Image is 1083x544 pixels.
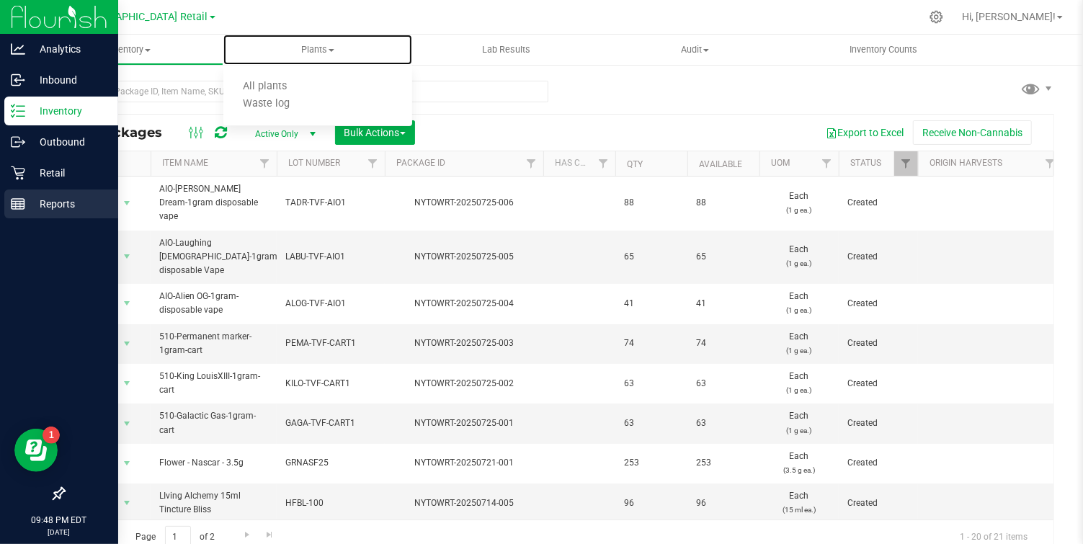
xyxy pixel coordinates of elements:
inline-svg: Inbound [11,73,25,87]
iframe: Resource center [14,429,58,472]
a: Origin Harvests [930,158,1002,168]
span: 65 [624,250,679,264]
span: Each [768,450,830,477]
button: Export to Excel [816,120,913,145]
span: Each [768,370,830,397]
p: (1 g ea.) [768,383,830,397]
p: (1 g ea.) [768,303,830,317]
div: NYTOWRT-20250725-002 [383,377,545,391]
a: Package ID [396,158,445,168]
iframe: Resource center unread badge [43,427,60,444]
span: GAGA-TVF-CART1 [285,416,376,430]
span: Audit [602,43,789,56]
span: 41 [696,297,751,311]
a: Inventory [35,35,223,65]
div: Manage settings [927,10,945,24]
span: 65 [696,250,751,264]
inline-svg: Retail [11,166,25,180]
span: GRNASF25 [285,456,376,470]
span: Flower - Nascar - 3.5g [159,456,268,470]
span: select [118,246,136,267]
a: Filter [592,151,615,176]
span: Inventory [35,43,223,56]
p: (1 g ea.) [768,424,830,437]
span: HFBL-100 [285,496,376,510]
span: 510-Permanent marker-1gram-cart [159,330,268,357]
p: [DATE] [6,527,112,538]
p: Inventory [25,102,112,120]
span: select [118,453,136,473]
span: AIO-[PERSON_NAME] Dream-1gram disposable vape [159,182,268,224]
a: Filter [815,151,839,176]
span: Each [768,189,830,217]
span: LABU-TVF-AIO1 [285,250,376,264]
a: Lab Results [412,35,601,65]
span: Bulk Actions [344,127,406,138]
span: select [118,193,136,213]
a: Status [850,158,881,168]
span: 41 [624,297,679,311]
th: Has COA [543,151,615,177]
a: Filter [520,151,543,176]
span: 510-Galactic Gas-1gram- cart [159,409,268,437]
span: 88 [624,196,679,210]
a: Item Name [162,158,208,168]
span: Each [768,489,830,517]
span: select [118,334,136,354]
span: 253 [624,456,679,470]
a: Filter [361,151,385,176]
p: Reports [25,195,112,213]
span: Created [847,336,909,350]
p: Outbound [25,133,112,151]
div: NYTOWRT-20250725-004 [383,297,545,311]
span: Created [847,416,909,430]
a: Lot Number [288,158,340,168]
span: [GEOGRAPHIC_DATA] Retail [79,11,208,23]
span: 88 [696,196,751,210]
div: NYTOWRT-20250721-001 [383,456,545,470]
span: select [118,373,136,393]
p: 09:48 PM EDT [6,514,112,527]
div: NYTOWRT-20250725-005 [383,250,545,264]
span: 74 [624,336,679,350]
span: 96 [696,496,751,510]
a: Inventory Counts [790,35,979,65]
p: (1 g ea.) [768,344,830,357]
span: Lab Results [463,43,550,56]
span: TADR-TVF-AIO1 [285,196,376,210]
span: AIO-Alien OG-1gram-disposable vape [159,290,268,317]
span: LIving Alchemy 15ml Tincture Bliss [159,489,268,517]
span: select [118,414,136,434]
inline-svg: Analytics [11,42,25,56]
span: 63 [696,416,751,430]
span: 63 [696,377,751,391]
a: Audit [601,35,790,65]
inline-svg: Reports [11,197,25,211]
span: 96 [624,496,679,510]
a: Plants All plants Waste log [223,35,412,65]
span: Inventory Counts [831,43,937,56]
span: Created [847,196,909,210]
inline-svg: Outbound [11,135,25,149]
p: (15 ml ea.) [768,503,830,517]
span: KILO-TVF-CART1 [285,377,376,391]
span: select [118,293,136,313]
button: Receive Non-Cannabis [913,120,1032,145]
p: Analytics [25,40,112,58]
a: Filter [894,151,918,176]
inline-svg: Inventory [11,104,25,118]
span: All plants [223,81,306,93]
span: Each [768,290,830,317]
span: Each [768,330,830,357]
span: All Packages [75,125,177,141]
span: 74 [696,336,751,350]
span: 253 [696,456,751,470]
div: NYTOWRT-20250725-001 [383,416,545,430]
span: ALOG-TVF-AIO1 [285,297,376,311]
span: 510-King LouisXIII-1gram-cart [159,370,268,397]
div: NYTOWRT-20250714-005 [383,496,545,510]
a: Filter [1038,151,1062,176]
a: Qty [627,159,643,169]
div: NYTOWRT-20250725-003 [383,336,545,350]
